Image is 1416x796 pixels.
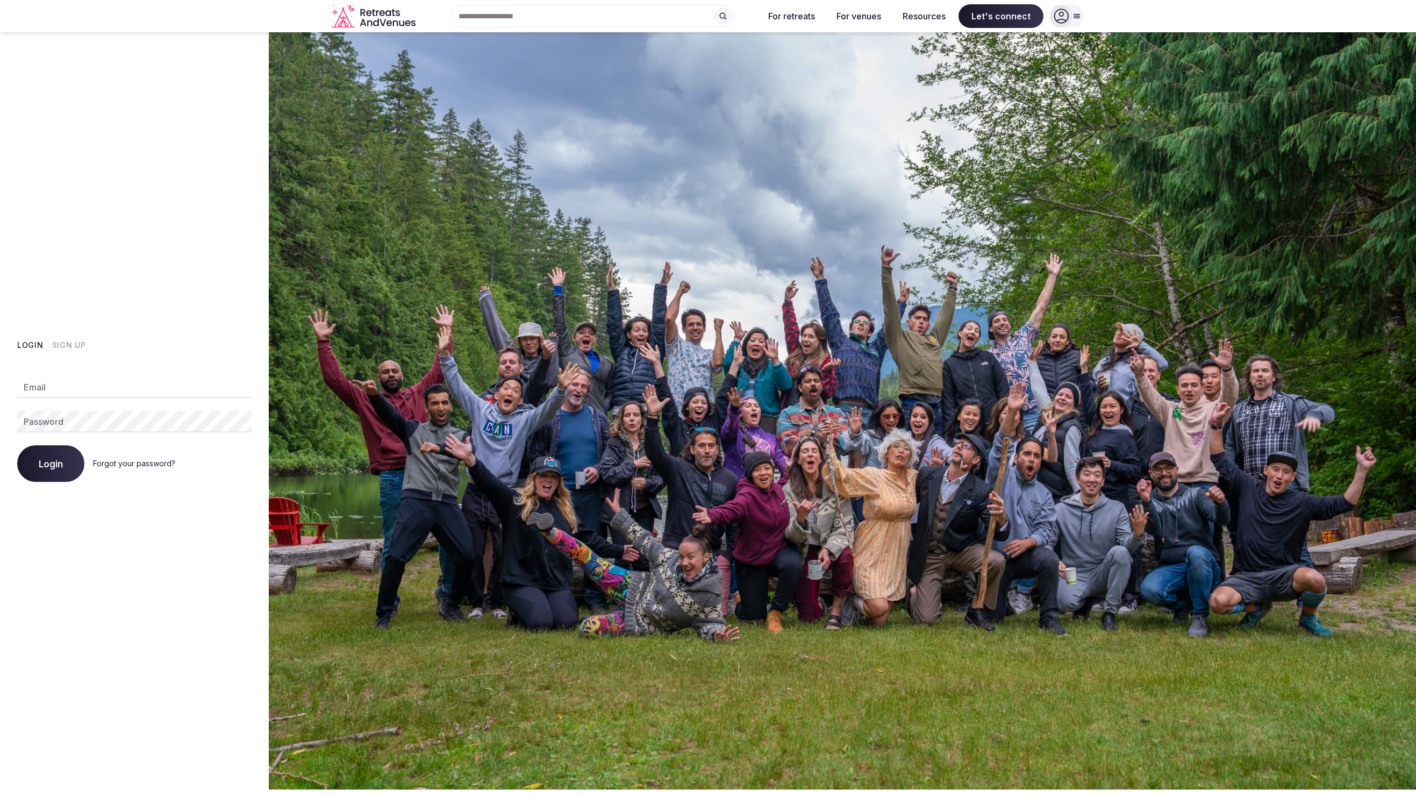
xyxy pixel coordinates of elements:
button: Sign Up [52,340,86,351]
button: Login [17,445,84,482]
button: Resources [894,4,954,28]
svg: Retreats and Venues company logo [332,4,418,29]
button: For retreats [760,4,824,28]
span: Let's connect [959,4,1043,28]
button: For venues [828,4,890,28]
img: My Account Background [269,32,1416,790]
span: Login [39,458,63,469]
a: Visit the homepage [332,4,418,29]
button: Login [17,340,44,351]
a: Forgot your password? [93,459,175,468]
